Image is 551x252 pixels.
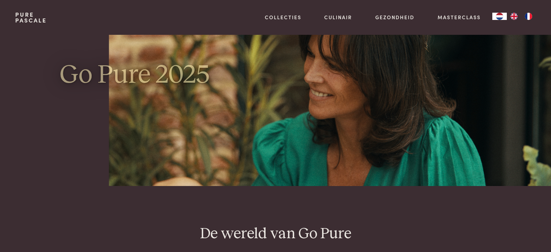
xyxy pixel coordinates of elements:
ul: Language list [507,13,536,20]
aside: Language selected: Nederlands [492,13,536,20]
a: Masterclass [438,13,481,21]
a: Culinair [324,13,352,21]
div: Language [492,13,507,20]
a: Gezondheid [375,13,414,21]
a: FR [521,13,536,20]
a: EN [507,13,521,20]
a: Collecties [265,13,301,21]
a: PurePascale [15,12,47,23]
h1: Go Pure 2025 [60,59,270,91]
a: NL [492,13,507,20]
h2: De wereld van Go Pure [15,224,535,244]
